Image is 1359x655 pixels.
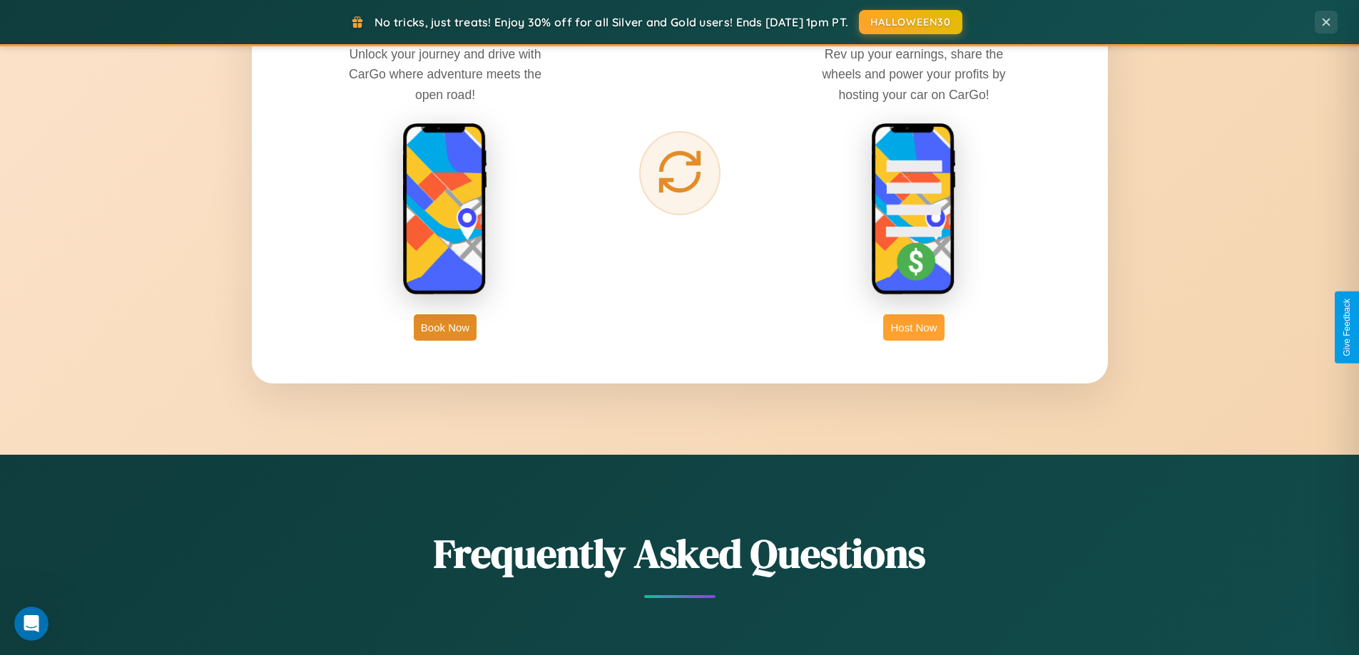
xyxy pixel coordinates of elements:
div: Give Feedback [1342,299,1352,356]
img: rent phone [402,123,488,296]
button: Book Now [414,314,477,341]
h2: Frequently Asked Questions [252,526,1108,581]
img: host phone [871,123,957,296]
button: HALLOWEEN30 [859,10,962,34]
button: Host Now [883,314,944,341]
span: No tricks, just treats! Enjoy 30% off for all Silver and Gold users! Ends [DATE] 1pm PT. [375,15,848,29]
p: Rev up your earnings, share the wheels and power your profits by hosting your car on CarGo! [807,44,1021,104]
p: Unlock your journey and drive with CarGo where adventure meets the open road! [338,44,552,104]
iframe: Intercom live chat [14,607,49,641]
